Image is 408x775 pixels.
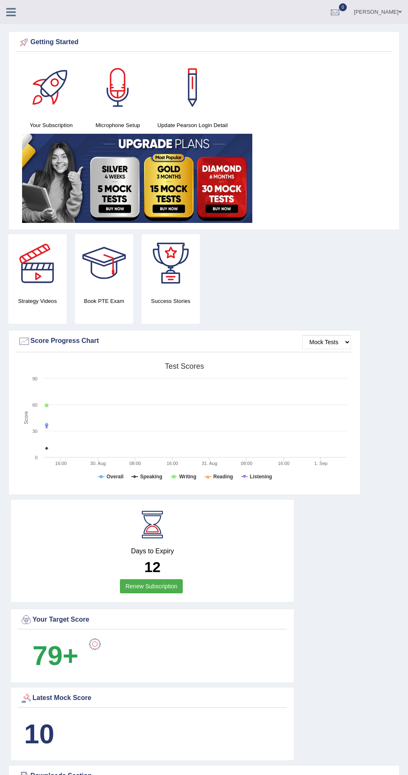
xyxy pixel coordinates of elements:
[167,461,178,466] text: 16:00
[129,461,141,466] text: 08:00
[24,719,54,749] b: 10
[155,121,230,130] h4: Update Pearson Login Detail
[89,121,147,130] h4: Microphone Setup
[213,474,233,480] tspan: Reading
[18,335,351,347] div: Score Progress Chart
[202,461,217,466] tspan: 31. Aug
[18,36,390,49] div: Getting Started
[165,362,204,370] tspan: Test scores
[179,474,196,480] tspan: Writing
[142,297,200,305] h4: Success Stories
[20,614,285,626] div: Your Target Score
[22,121,80,130] h4: Your Subscription
[23,411,29,425] tspan: Score
[140,474,162,480] tspan: Speaking
[144,559,161,575] b: 12
[55,461,67,466] text: 16:00
[32,376,37,381] text: 90
[90,461,106,466] tspan: 30. Aug
[120,579,183,593] a: Renew Subscription
[8,297,67,305] h4: Strategy Videos
[241,461,253,466] text: 08:00
[75,297,133,305] h4: Book PTE Exam
[20,692,285,705] div: Latest Mock Score
[314,461,328,466] tspan: 1. Sep
[107,474,124,480] tspan: Overall
[32,402,37,407] text: 60
[22,134,252,223] img: small5.jpg
[339,3,347,11] span: 0
[32,640,78,671] b: 79+
[278,461,290,466] text: 16:00
[20,547,285,555] h4: Days to Expiry
[250,474,272,480] tspan: Listening
[35,455,37,460] text: 0
[32,429,37,434] text: 30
